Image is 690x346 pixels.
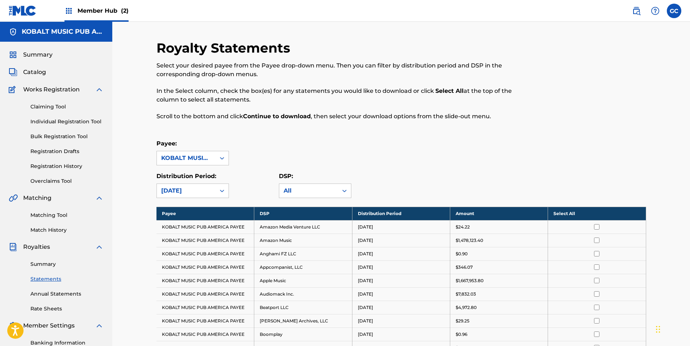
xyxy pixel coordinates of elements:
[23,321,75,330] span: Member Settings
[9,321,17,330] img: Member Settings
[656,318,660,340] div: Drag
[654,311,690,346] iframe: Chat Widget
[161,154,211,162] div: KOBALT MUSIC PUB AMERICA PAYEE
[30,275,104,283] a: Statements
[254,314,352,328] td: [PERSON_NAME] Archives, LLC
[78,7,129,15] span: Member Hub
[254,207,352,220] th: DSP
[254,234,352,247] td: Amazon Music
[156,207,254,220] th: Payee
[95,243,104,251] img: expand
[435,87,464,94] strong: Select All
[352,314,450,328] td: [DATE]
[9,68,17,77] img: Catalog
[632,7,641,15] img: search
[121,7,129,14] span: (2)
[456,304,477,311] p: $4,972.80
[352,274,450,287] td: [DATE]
[9,85,18,94] img: Works Registration
[254,328,352,341] td: Boomplay
[456,291,476,297] p: $7,832.03
[156,314,254,328] td: KOBALT MUSIC PUB AMERICA PAYEE
[456,264,473,271] p: $346.07
[30,103,104,111] a: Claiming Tool
[156,247,254,260] td: KOBALT MUSIC PUB AMERICA PAYEE
[156,260,254,274] td: KOBALT MUSIC PUB AMERICA PAYEE
[352,301,450,314] td: [DATE]
[254,287,352,301] td: Audiomack Inc.
[284,186,334,195] div: All
[629,4,644,18] a: Public Search
[156,287,254,301] td: KOBALT MUSIC PUB AMERICA PAYEE
[23,194,51,202] span: Matching
[156,40,294,56] h2: Royalty Statements
[23,50,53,59] span: Summary
[156,274,254,287] td: KOBALT MUSIC PUB AMERICA PAYEE
[95,194,104,202] img: expand
[95,321,104,330] img: expand
[23,85,80,94] span: Works Registration
[667,4,681,18] div: User Menu
[254,220,352,234] td: Amazon Media Venture LLC
[9,68,46,77] a: CatalogCatalog
[9,243,17,251] img: Royalties
[161,186,211,195] div: [DATE]
[456,251,468,257] p: $0.90
[352,234,450,247] td: [DATE]
[156,234,254,247] td: KOBALT MUSIC PUB AMERICA PAYEE
[30,162,104,170] a: Registration History
[30,118,104,125] a: Individual Registration Tool
[30,226,104,234] a: Match History
[156,301,254,314] td: KOBALT MUSIC PUB AMERICA PAYEE
[9,28,17,36] img: Accounts
[156,220,254,234] td: KOBALT MUSIC PUB AMERICA PAYEE
[9,5,37,16] img: MLC Logo
[352,287,450,301] td: [DATE]
[156,173,216,180] label: Distribution Period:
[352,328,450,341] td: [DATE]
[156,112,534,121] p: Scroll to the bottom and click , then select your download options from the slide-out menu.
[548,207,646,220] th: Select All
[670,230,690,288] iframe: Resource Center
[651,7,660,15] img: help
[30,148,104,155] a: Registration Drafts
[254,260,352,274] td: Appcompanist, LLC
[30,133,104,140] a: Bulk Registration Tool
[254,247,352,260] td: Anghami FZ LLC
[30,260,104,268] a: Summary
[450,207,548,220] th: Amount
[456,318,469,324] p: $29.25
[9,50,53,59] a: SummarySummary
[23,68,46,77] span: Catalog
[22,28,104,36] h5: KOBALT MUSIC PUB AMERICA INC
[456,277,484,284] p: $1,667,953.80
[156,61,534,79] p: Select your desired payee from the Payee drop-down menu. Then you can filter by distribution peri...
[95,85,104,94] img: expand
[243,113,311,120] strong: Continue to download
[456,224,470,230] p: $24.22
[352,247,450,260] td: [DATE]
[30,305,104,313] a: Rate Sheets
[23,243,50,251] span: Royalties
[9,194,18,202] img: Matching
[9,50,17,59] img: Summary
[352,220,450,234] td: [DATE]
[64,7,73,15] img: Top Rightsholders
[456,331,467,338] p: $0.96
[254,274,352,287] td: Apple Music
[156,87,534,104] p: In the Select column, check the box(es) for any statements you would like to download or click at...
[30,211,104,219] a: Matching Tool
[352,207,450,220] th: Distribution Period
[30,177,104,185] a: Overclaims Tool
[254,301,352,314] td: Beatport LLC
[156,140,177,147] label: Payee:
[648,4,662,18] div: Help
[30,290,104,298] a: Annual Statements
[279,173,293,180] label: DSP:
[352,260,450,274] td: [DATE]
[456,237,483,244] p: $1,478,123.40
[156,328,254,341] td: KOBALT MUSIC PUB AMERICA PAYEE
